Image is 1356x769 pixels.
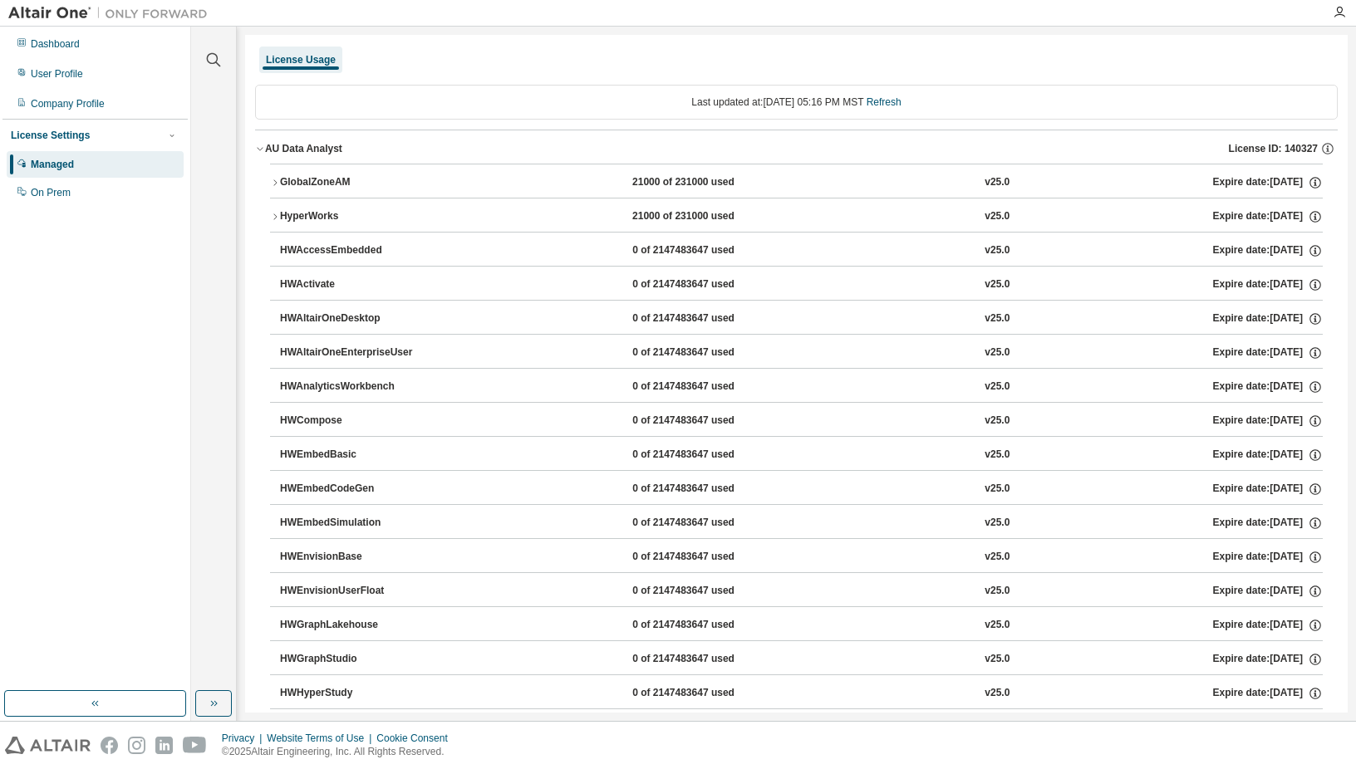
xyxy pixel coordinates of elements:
div: HyperWorks [280,209,430,224]
div: 0 of 2147483647 used [632,686,782,701]
div: v25.0 [985,618,1010,633]
div: v25.0 [985,686,1010,701]
div: 21000 of 231000 used [632,209,782,224]
div: Cookie Consent [376,732,457,745]
button: HWAltairOneEnterpriseUser0 of 2147483647 usedv25.0Expire date:[DATE] [280,335,1323,371]
div: 0 of 2147483647 used [632,550,782,565]
button: HWAccessEmbedded0 of 2147483647 usedv25.0Expire date:[DATE] [280,233,1323,269]
div: Expire date: [DATE] [1213,243,1323,258]
div: HWAltairOneEnterpriseUser [280,345,430,360]
div: v25.0 [985,448,1010,463]
div: 0 of 2147483647 used [632,516,782,531]
button: HWGraphStudio0 of 2147483647 usedv25.0Expire date:[DATE] [280,641,1323,678]
button: HWEmbedCodeGen0 of 2147483647 usedv25.0Expire date:[DATE] [280,471,1323,507]
div: HWEmbedBasic [280,448,430,463]
div: 0 of 2147483647 used [632,482,782,497]
div: 0 of 2147483647 used [632,345,782,360]
div: v25.0 [985,209,1010,224]
div: HWEmbedCodeGen [280,482,430,497]
div: HWGraphStudio [280,652,430,667]
div: v25.0 [985,550,1010,565]
div: HWEnvisionUserFloat [280,584,430,599]
div: Expire date: [DATE] [1213,652,1323,667]
div: Expire date: [DATE] [1213,550,1323,565]
button: HWCompose0 of 2147483647 usedv25.0Expire date:[DATE] [280,403,1323,439]
div: v25.0 [985,277,1010,292]
button: AU Data AnalystLicense ID: 140327 [255,130,1338,167]
img: instagram.svg [128,737,145,754]
div: Expire date: [DATE] [1212,209,1322,224]
div: Expire date: [DATE] [1212,175,1322,190]
button: HyperWorks21000 of 231000 usedv25.0Expire date:[DATE] [270,198,1323,235]
div: Expire date: [DATE] [1213,448,1323,463]
div: 0 of 2147483647 used [632,584,782,599]
div: Expire date: [DATE] [1213,311,1323,326]
div: Expire date: [DATE] [1213,345,1323,360]
div: v25.0 [985,243,1010,258]
button: HWAnalyticsWorkbench0 of 2147483647 usedv25.0Expire date:[DATE] [280,369,1323,405]
div: v25.0 [985,414,1010,429]
div: 0 of 2147483647 used [632,243,782,258]
img: youtube.svg [183,737,207,754]
button: HWEmbedSimulation0 of 2147483647 usedv25.0Expire date:[DATE] [280,505,1323,541]
span: License ID: 140327 [1229,142,1318,155]
div: v25.0 [985,652,1010,667]
div: 0 of 2147483647 used [632,277,782,292]
div: Expire date: [DATE] [1213,414,1323,429]
img: facebook.svg [101,737,118,754]
div: Last updated at: [DATE] 05:16 PM MST [255,85,1338,120]
div: v25.0 [985,516,1010,531]
div: Expire date: [DATE] [1213,618,1323,633]
img: Altair One [8,5,216,22]
div: 0 of 2147483647 used [632,448,782,463]
div: v25.0 [985,380,1010,394]
button: HWGraphLakehouse0 of 2147483647 usedv25.0Expire date:[DATE] [280,607,1323,644]
div: v25.0 [985,311,1010,326]
div: HWActivate [280,277,430,292]
div: 0 of 2147483647 used [632,618,782,633]
p: © 2025 Altair Engineering, Inc. All Rights Reserved. [222,745,458,759]
div: 0 of 2147483647 used [632,414,782,429]
a: Refresh [867,96,902,108]
div: HWAltairOneDesktop [280,311,430,326]
div: v25.0 [985,175,1010,190]
button: HWHyperStudyPiFill0 of 2147483647 usedv25.0Expire date:[DATE] [280,709,1323,746]
div: HWCompose [280,414,430,429]
img: altair_logo.svg [5,737,91,754]
div: v25.0 [985,345,1010,360]
div: 0 of 2147483647 used [632,311,782,326]
div: HWEnvisionBase [280,550,430,565]
div: Expire date: [DATE] [1213,277,1323,292]
div: HWAnalyticsWorkbench [280,380,430,394]
div: HWEmbedSimulation [280,516,430,531]
img: linkedin.svg [155,737,173,754]
div: Expire date: [DATE] [1213,482,1323,497]
div: HWHyperStudy [280,686,430,701]
div: Expire date: [DATE] [1213,380,1323,394]
div: 0 of 2147483647 used [632,380,782,394]
button: HWEmbedBasic0 of 2147483647 usedv25.0Expire date:[DATE] [280,437,1323,473]
div: v25.0 [985,584,1010,599]
div: AU Data Analyst [265,142,342,155]
div: Dashboard [31,37,80,51]
div: Privacy [222,732,267,745]
div: Website Terms of Use [267,732,376,745]
div: 21000 of 231000 used [632,175,782,190]
div: 0 of 2147483647 used [632,652,782,667]
button: HWActivate0 of 2147483647 usedv25.0Expire date:[DATE] [280,267,1323,303]
div: HWAccessEmbedded [280,243,430,258]
button: HWHyperStudy0 of 2147483647 usedv25.0Expire date:[DATE] [280,675,1323,712]
div: License Usage [266,53,336,66]
div: License Settings [11,129,90,142]
div: HWGraphLakehouse [280,618,430,633]
div: Managed [31,158,74,171]
div: Expire date: [DATE] [1213,686,1323,701]
div: On Prem [31,186,71,199]
div: Expire date: [DATE] [1213,516,1323,531]
div: User Profile [31,67,83,81]
button: HWEnvisionBase0 of 2147483647 usedv25.0Expire date:[DATE] [280,539,1323,576]
button: HWAltairOneDesktop0 of 2147483647 usedv25.0Expire date:[DATE] [280,301,1323,337]
div: Expire date: [DATE] [1213,584,1323,599]
div: GlobalZoneAM [280,175,430,190]
div: Company Profile [31,97,105,110]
